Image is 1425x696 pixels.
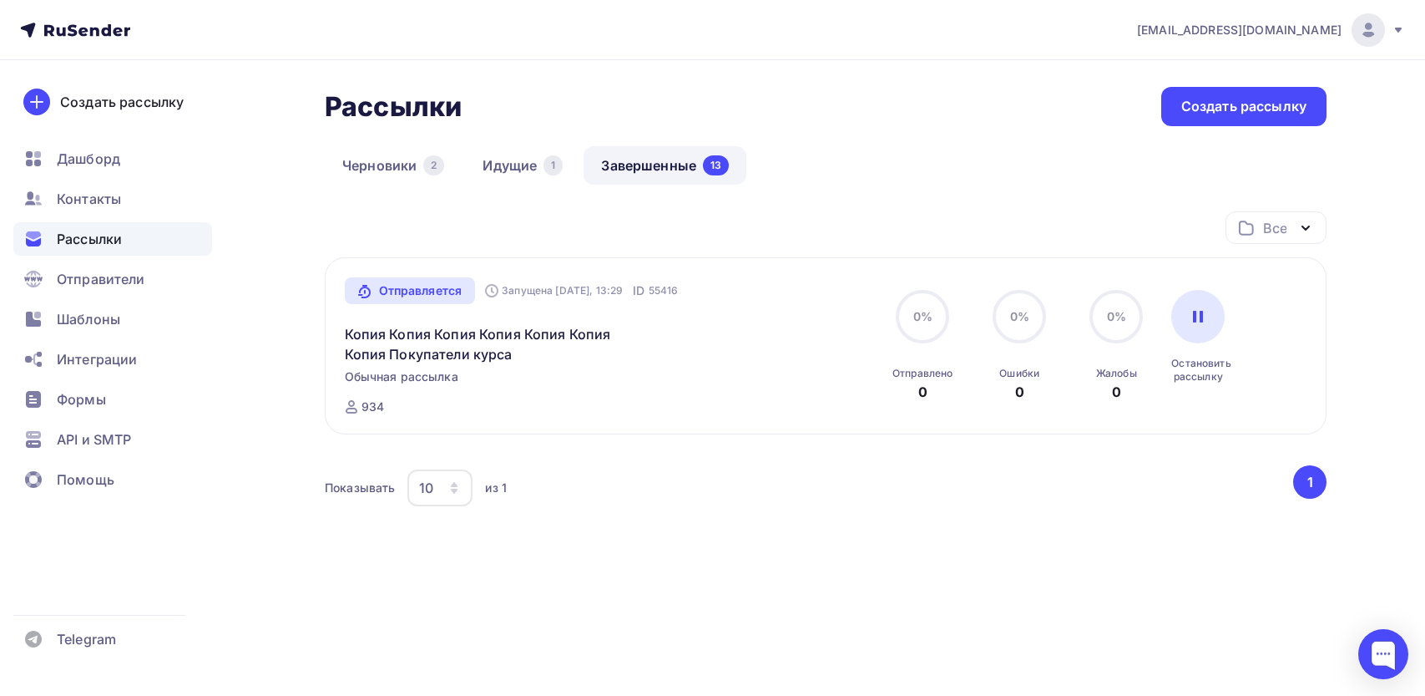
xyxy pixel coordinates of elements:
[1181,97,1306,116] div: Создать рассылку
[13,222,212,256] a: Рассылки
[345,368,458,385] span: Обычная рассылка
[423,155,444,175] div: 2
[13,383,212,416] a: Формы
[1112,382,1121,402] div: 0
[918,382,927,402] div: 0
[57,149,120,169] span: Дашборд
[13,142,212,175] a: Дашборд
[60,92,184,112] div: Создать рассылку
[1263,218,1286,238] div: Все
[1137,22,1342,38] span: [EMAIL_ADDRESS][DOMAIN_NAME]
[999,367,1039,380] div: Ошибки
[419,478,433,498] div: 10
[1107,309,1126,323] span: 0%
[57,229,122,249] span: Рассылки
[345,324,631,364] a: Копия Копия Копия Копия Копия Копия Копия Покупатели курса
[57,389,106,409] span: Формы
[345,277,476,304] a: Отправляется
[1293,465,1326,499] button: Go to page 1
[325,146,462,185] a: Черновики2
[57,269,145,289] span: Отправители
[57,629,116,649] span: Telegram
[1225,211,1326,244] button: Все
[1096,367,1137,380] div: Жалобы
[703,155,729,175] div: 13
[361,399,384,415] div: 934
[57,189,121,209] span: Контакты
[325,480,395,496] div: Показывать
[57,429,131,450] span: API и SMTP
[485,284,623,297] div: Запущена [DATE], 13:29
[913,309,932,323] span: 0%
[1015,382,1024,402] div: 0
[1291,465,1327,499] ul: Pagination
[485,480,507,496] div: из 1
[13,262,212,296] a: Отправители
[325,90,462,124] h2: Рассылки
[407,469,473,507] button: 10
[1171,357,1225,384] div: Остановить рассылку
[543,155,563,175] div: 1
[13,182,212,216] a: Контакты
[465,146,580,185] a: Идущие1
[633,282,644,299] span: ID
[649,282,679,299] span: 55416
[13,302,212,336] a: Шаблоны
[57,309,120,329] span: Шаблоны
[892,367,953,380] div: Отправлено
[57,349,137,369] span: Интеграции
[57,470,114,490] span: Помощь
[1137,13,1405,47] a: [EMAIL_ADDRESS][DOMAIN_NAME]
[584,146,746,185] a: Завершенные13
[1010,309,1029,323] span: 0%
